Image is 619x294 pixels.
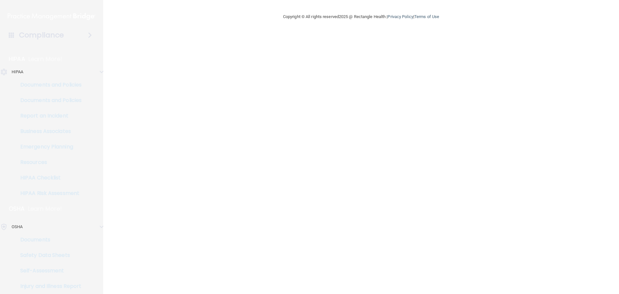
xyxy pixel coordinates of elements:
h4: Compliance [19,31,64,40]
p: HIPAA Checklist [4,175,92,181]
div: Copyright © All rights reserved 2025 @ Rectangle Health | | [243,6,479,27]
p: Documents [4,237,92,243]
p: OSHA [12,223,23,231]
p: Documents and Policies [4,82,92,88]
img: PMB logo [8,10,95,23]
a: Terms of Use [414,14,439,19]
p: Resources [4,159,92,166]
p: Self-Assessment [4,268,92,274]
p: Business Associates [4,128,92,135]
p: Safety Data Sheets [4,252,92,259]
p: Emergency Planning [4,144,92,150]
p: Learn More! [28,205,62,213]
p: HIPAA [9,55,25,63]
p: Learn More! [28,55,63,63]
p: Injury and Illness Report [4,283,92,289]
a: Privacy Policy [388,14,413,19]
p: OSHA [9,205,25,213]
p: Report an Incident [4,113,92,119]
p: Documents and Policies [4,97,92,104]
p: HIPAA Risk Assessment [4,190,92,197]
p: HIPAA [12,68,24,76]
